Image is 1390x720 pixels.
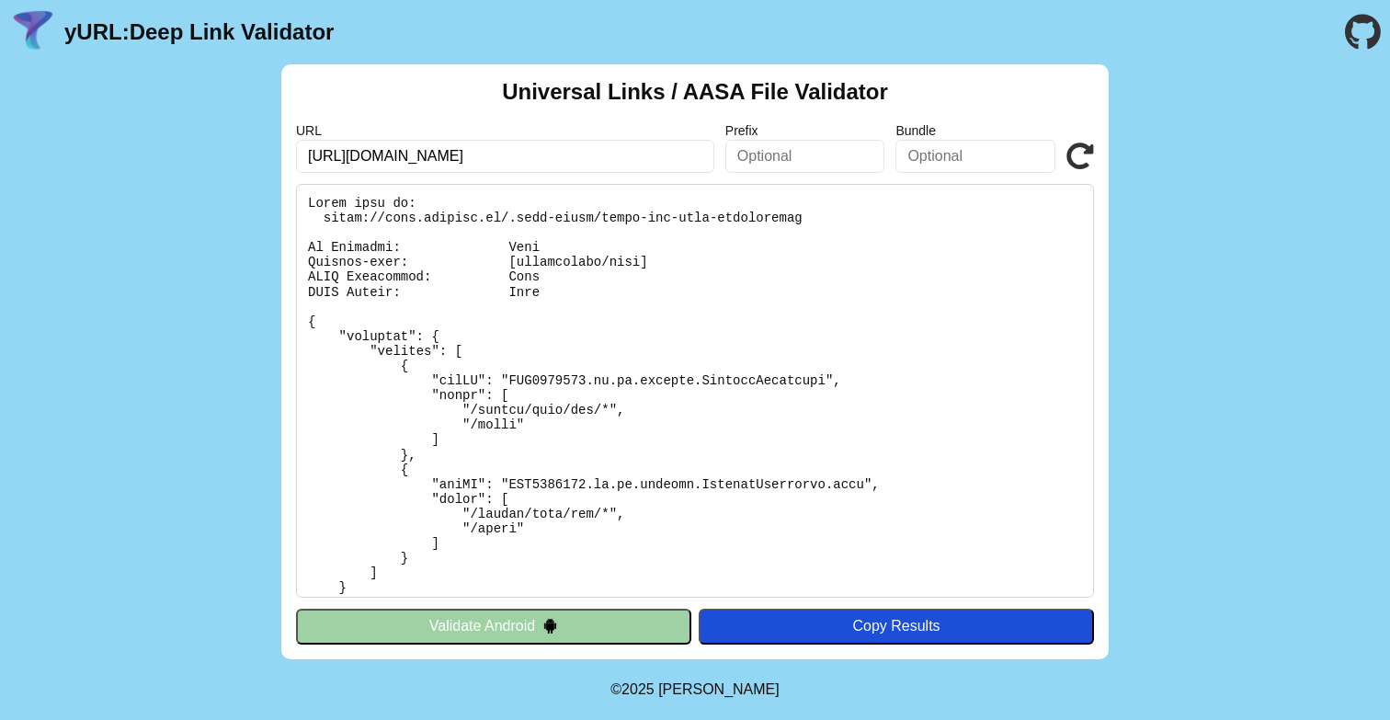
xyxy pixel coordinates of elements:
input: Optional [895,140,1055,173]
button: Copy Results [699,609,1094,644]
a: yURL:Deep Link Validator [64,19,334,45]
h2: Universal Links / AASA File Validator [502,79,888,105]
input: Required [296,140,714,173]
img: droidIcon.svg [542,618,558,634]
a: Michael Ibragimchayev's Personal Site [658,681,780,697]
img: yURL Logo [9,8,57,56]
input: Optional [725,140,885,173]
div: Copy Results [708,618,1085,634]
pre: Lorem ipsu do: sitam://cons.adipisc.el/.sedd-eiusm/tempo-inc-utla-etdoloremag Al Enimadmi: Veni Q... [296,184,1094,598]
span: 2025 [621,681,655,697]
label: Prefix [725,123,885,138]
label: URL [296,123,714,138]
footer: © [610,659,779,720]
label: Bundle [895,123,1055,138]
button: Validate Android [296,609,691,644]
